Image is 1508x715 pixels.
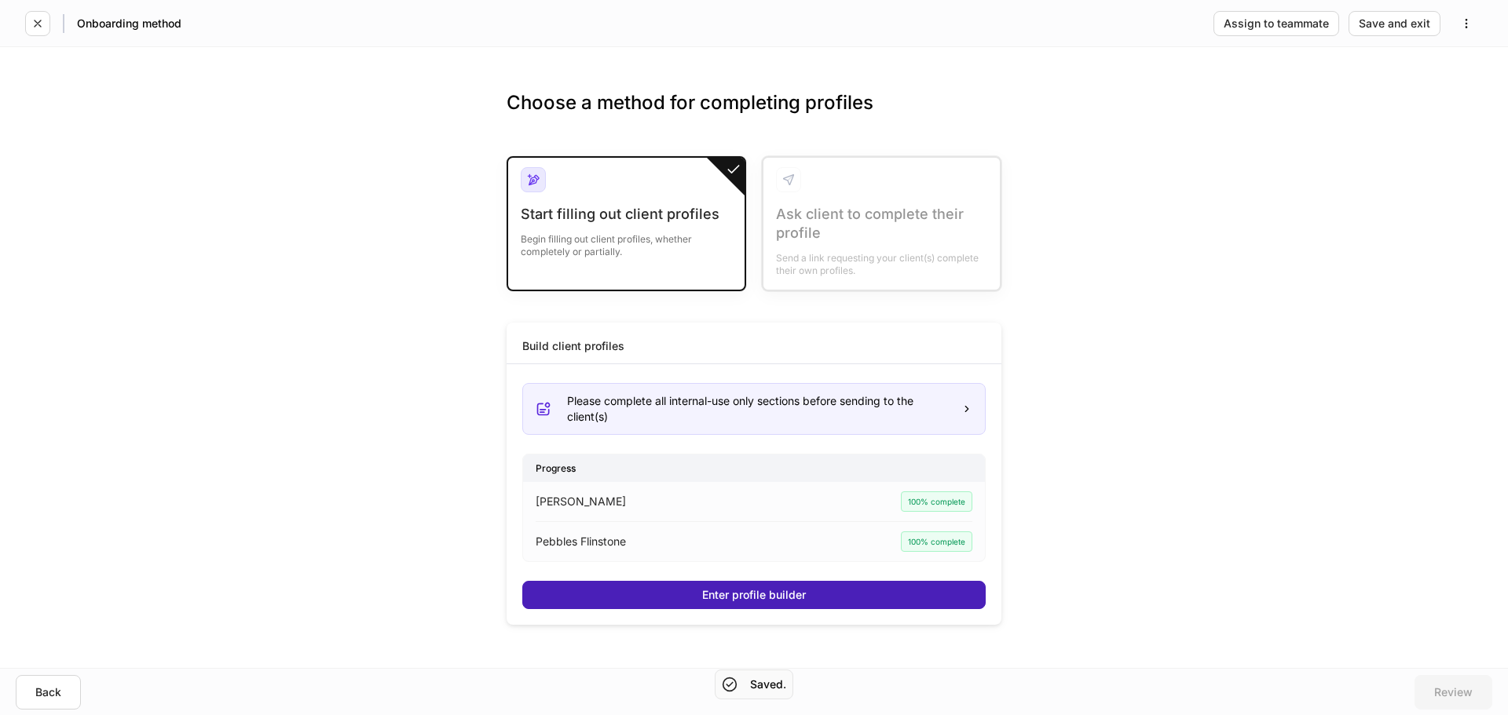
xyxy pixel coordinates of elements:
[901,491,972,512] div: 100% complete
[521,224,732,258] div: Begin filling out client profiles, whether completely or partially.
[522,338,624,354] div: Build client profiles
[507,90,1001,140] h3: Choose a method for completing profiles
[901,531,972,552] div: 100% complete
[1359,18,1430,29] div: Save and exit
[536,494,626,509] p: [PERSON_NAME]
[702,589,806,600] div: Enter profile builder
[536,534,626,549] p: Pebbles Flinstone
[1224,18,1329,29] div: Assign to teammate
[522,581,986,609] button: Enter profile builder
[77,16,181,31] h5: Onboarding method
[750,677,786,692] h5: Saved.
[1349,11,1440,36] button: Save and exit
[523,454,985,482] div: Progress
[16,675,81,710] button: Back
[35,687,61,698] div: Back
[521,205,732,224] div: Start filling out client profiles
[1213,11,1339,36] button: Assign to teammate
[567,393,949,425] div: Please complete all internal-use only sections before sending to the client(s)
